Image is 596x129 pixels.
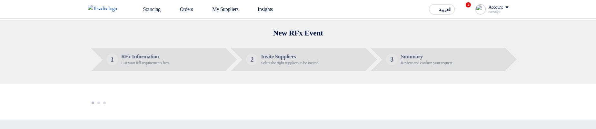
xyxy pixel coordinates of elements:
div: Select the right suppliers to be invited [261,61,318,65]
a: Sourcing [129,2,166,16]
img: profile_test.png [475,4,486,15]
a: My Suppliers [198,2,243,16]
button: العربية [429,4,455,15]
div: Account [488,5,502,10]
h5: Invite Suppliers [261,54,318,60]
div: Sadsadjs [488,10,508,14]
div: 3 [386,54,398,65]
div: Review and confirm your request [401,61,452,65]
div: List your full requirements here [121,61,170,65]
a: Orders [165,2,198,16]
span: 4 [466,2,471,7]
h5: Summary [401,54,452,60]
h5: RFx Information [121,54,170,60]
h2: New RFx Event [88,28,509,37]
a: Insights [243,2,278,16]
div: 2 [246,54,258,65]
img: Teradix logo [88,5,121,13]
div: 1 [106,54,118,65]
span: العربية [439,7,452,12]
